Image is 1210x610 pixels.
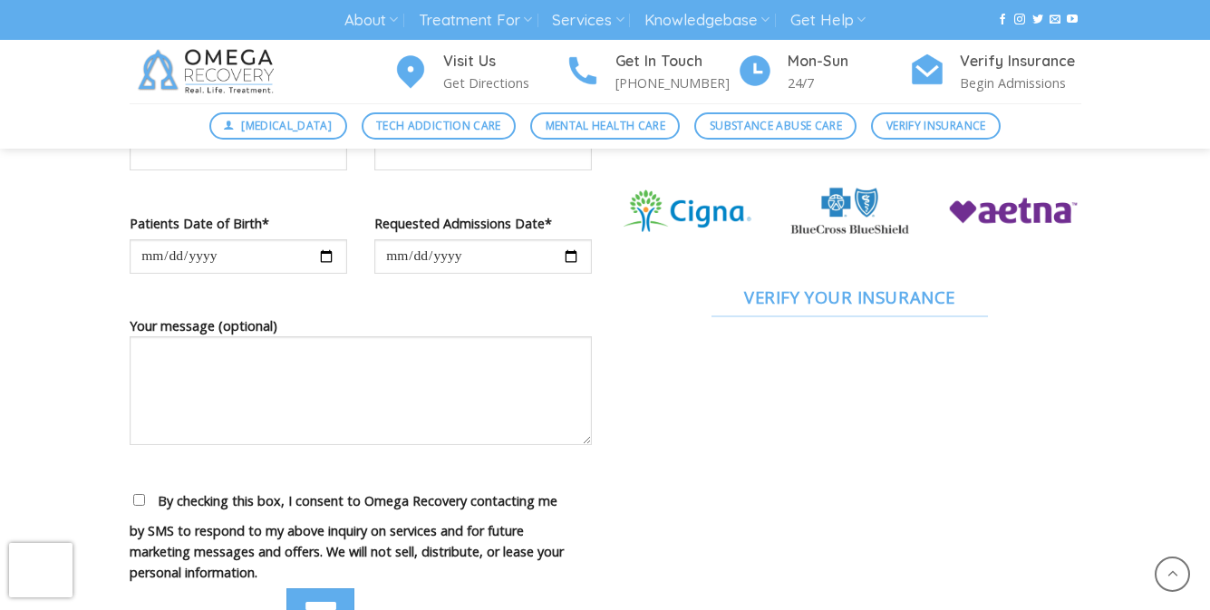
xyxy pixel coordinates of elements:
[344,4,398,37] a: About
[790,4,866,37] a: Get Help
[909,50,1081,94] a: Verify Insurance Begin Admissions
[788,50,909,73] h4: Mon-Sun
[871,112,1001,140] a: Verify Insurance
[1067,14,1078,26] a: Follow on YouTube
[552,4,624,37] a: Services
[694,112,857,140] a: Substance Abuse Care
[565,50,737,94] a: Get In Touch [PHONE_NUMBER]
[788,73,909,93] p: 24/7
[710,117,842,134] span: Substance Abuse Care
[392,50,565,94] a: Visit Us Get Directions
[130,492,564,581] span: By checking this box, I consent to Omega Recovery contacting me by SMS to respond to my above inq...
[960,73,1081,93] p: Begin Admissions
[997,14,1008,26] a: Follow on Facebook
[209,112,347,140] a: [MEDICAL_DATA]
[376,117,501,134] span: Tech Addiction Care
[1032,14,1043,26] a: Follow on Twitter
[886,117,986,134] span: Verify Insurance
[1050,14,1060,26] a: Send us an email
[130,213,347,234] label: Patients Date of Birth*
[130,336,592,445] textarea: Your message (optional)
[546,117,665,134] span: Mental Health Care
[419,4,532,37] a: Treatment For
[130,315,592,458] label: Your message (optional)
[362,112,517,140] a: Tech Addiction Care
[1014,14,1025,26] a: Follow on Instagram
[130,40,288,103] img: Omega Recovery
[644,4,770,37] a: Knowledgebase
[1155,557,1190,592] a: Go to top
[443,73,565,93] p: Get Directions
[241,117,332,134] span: [MEDICAL_DATA]
[744,284,955,310] span: Verify Your Insurance
[615,50,737,73] h4: Get In Touch
[619,276,1081,318] a: Verify Your Insurance
[530,112,680,140] a: Mental Health Care
[960,50,1081,73] h4: Verify Insurance
[443,50,565,73] h4: Visit Us
[133,494,145,506] input: By checking this box, I consent to Omega Recovery contacting me by SMS to respond to my above inq...
[615,73,737,93] p: [PHONE_NUMBER]
[374,213,592,234] label: Requested Admissions Date*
